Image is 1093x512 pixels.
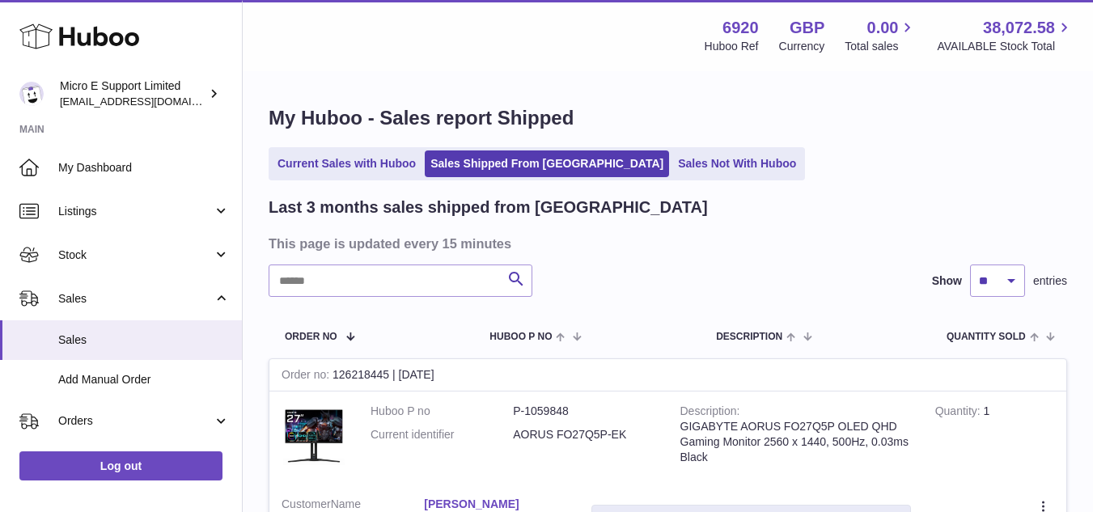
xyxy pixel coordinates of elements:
div: GIGABYTE AORUS FO27Q5P OLED QHD Gaming Monitor 2560 x 1440, 500Hz, 0.03ms Black [680,419,911,465]
div: Micro E Support Limited [60,78,205,109]
span: Order No [285,332,337,342]
span: Listings [58,204,213,219]
dd: P-1059848 [513,404,655,419]
span: [EMAIL_ADDRESS][DOMAIN_NAME] [60,95,238,108]
div: 126218445 | [DATE] [269,359,1066,391]
span: Stock [58,248,213,263]
span: Sales [58,332,230,348]
a: Sales Not With Huboo [672,150,802,177]
div: Currency [779,39,825,54]
span: Sales [58,291,213,307]
a: Log out [19,451,222,480]
strong: Description [680,404,740,421]
label: Show [932,273,962,289]
td: 1 [923,391,1066,484]
span: My Dashboard [58,160,230,176]
span: Huboo P no [489,332,552,342]
a: [PERSON_NAME] [424,497,566,512]
span: 38,072.58 [983,17,1055,39]
span: Description [716,332,782,342]
span: AVAILABLE Stock Total [937,39,1074,54]
span: Total sales [845,39,917,54]
a: 0.00 Total sales [845,17,917,54]
h1: My Huboo - Sales report Shipped [269,105,1067,131]
a: Sales Shipped From [GEOGRAPHIC_DATA] [425,150,669,177]
span: entries [1033,273,1067,289]
span: 0.00 [867,17,899,39]
span: Customer [282,497,331,510]
span: Quantity Sold [947,332,1026,342]
strong: GBP [790,17,824,39]
strong: Quantity [935,404,984,421]
strong: 6920 [722,17,759,39]
h3: This page is updated every 15 minutes [269,235,1063,252]
span: Orders [58,413,213,429]
dt: Current identifier [371,427,513,442]
dt: Huboo P no [371,404,513,419]
strong: Order no [282,368,333,385]
a: 38,072.58 AVAILABLE Stock Total [937,17,1074,54]
h2: Last 3 months sales shipped from [GEOGRAPHIC_DATA] [269,197,708,218]
span: Add Manual Order [58,372,230,387]
img: $_57.JPG [282,404,346,468]
a: Current Sales with Huboo [272,150,422,177]
dd: AORUS FO27Q5P-EK [513,427,655,442]
div: Huboo Ref [705,39,759,54]
img: contact@micropcsupport.com [19,82,44,106]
